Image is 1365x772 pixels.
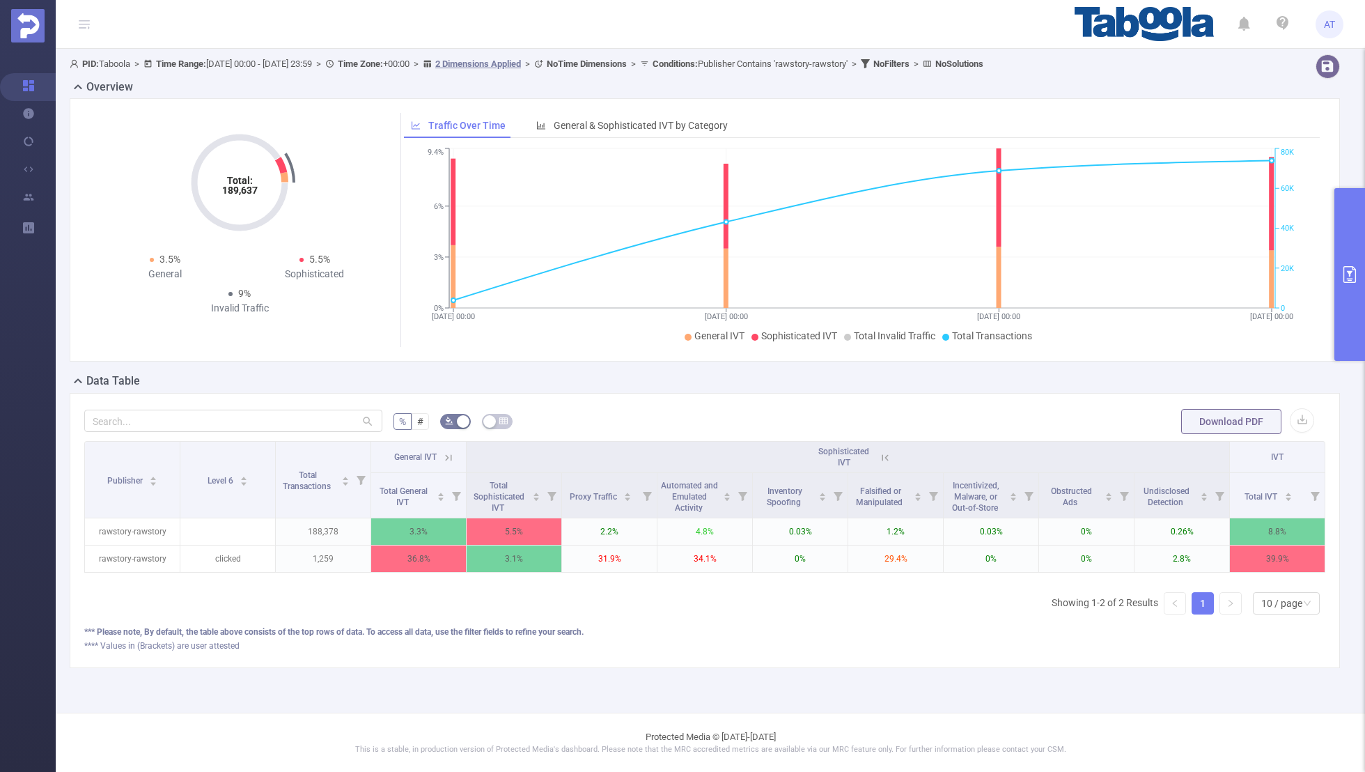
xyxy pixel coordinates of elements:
[371,518,466,545] p: 3.3%
[521,59,534,69] span: >
[1281,224,1294,233] tspan: 40K
[944,546,1038,572] p: 0%
[1281,184,1294,193] tspan: 60K
[761,330,837,341] span: Sophisticated IVT
[283,470,333,491] span: Total Transactions
[371,546,466,572] p: 36.8%
[1105,491,1113,499] div: Sort
[130,59,143,69] span: >
[1171,599,1179,608] i: icon: left
[82,59,99,69] b: PID:
[1105,495,1113,500] i: icon: caret-down
[165,301,315,316] div: Invalid Traffic
[394,452,437,462] span: General IVT
[977,312,1020,321] tspan: [DATE] 00:00
[240,474,248,479] i: icon: caret-up
[1114,473,1134,518] i: Filter menu
[1181,409,1281,434] button: Download PDF
[1039,518,1134,545] p: 0%
[227,175,253,186] tspan: Total:
[1245,492,1279,502] span: Total IVT
[467,518,561,545] p: 5.5%
[1281,148,1294,157] tspan: 80K
[84,626,1325,638] div: *** Please note, By default, the table above consists of the top rows of data. To access all data...
[818,447,869,468] span: Sophisticated IVT
[434,253,444,262] tspan: 3%
[1226,599,1235,608] i: icon: right
[434,202,444,211] tspan: 6%
[1230,546,1325,572] p: 39.9%
[1134,546,1229,572] p: 2.8%
[276,518,370,545] p: 188,378
[1134,518,1229,545] p: 0.26%
[536,121,546,130] i: icon: bar-chart
[156,59,206,69] b: Time Range:
[149,474,157,483] div: Sort
[532,491,540,499] div: Sort
[819,491,827,495] i: icon: caret-up
[85,546,180,572] p: rawstory-rawstory
[623,491,632,499] div: Sort
[1164,592,1186,615] li: Previous Page
[1192,593,1213,614] a: 1
[446,473,466,518] i: Filter menu
[873,59,910,69] b: No Filters
[338,59,383,69] b: Time Zone:
[570,492,619,502] span: Proxy Traffic
[856,486,905,507] span: Falsified or Manipulated
[723,491,731,499] div: Sort
[56,713,1365,772] footer: Protected Media © [DATE]-[DATE]
[1303,599,1311,609] i: icon: down
[159,254,180,265] span: 3.5%
[180,546,275,572] p: clicked
[90,267,240,281] div: General
[1284,491,1293,499] div: Sort
[554,120,728,131] span: General & Sophisticated IVT by Category
[1039,546,1134,572] p: 0%
[437,495,445,500] i: icon: caret-down
[562,546,657,572] p: 31.9%
[342,474,350,479] i: icon: caret-up
[704,312,747,321] tspan: [DATE] 00:00
[923,473,943,518] i: Filter menu
[624,491,632,495] i: icon: caret-up
[848,59,861,69] span: >
[70,59,82,68] i: icon: user
[1010,491,1017,495] i: icon: caret-up
[428,148,444,157] tspan: 9.4%
[818,491,827,499] div: Sort
[150,474,157,479] i: icon: caret-up
[1230,518,1325,545] p: 8.8%
[562,518,657,545] p: 2.2%
[222,185,258,196] tspan: 189,637
[1219,592,1242,615] li: Next Page
[432,312,475,321] tspan: [DATE] 00:00
[1305,473,1325,518] i: Filter menu
[84,410,382,432] input: Search...
[627,59,640,69] span: >
[828,473,848,518] i: Filter menu
[312,59,325,69] span: >
[86,373,140,389] h2: Data Table
[819,495,827,500] i: icon: caret-down
[724,495,731,500] i: icon: caret-down
[1144,486,1189,507] span: Undisclosed Detection
[341,474,350,483] div: Sort
[653,59,848,69] span: Publisher Contains 'rawstory-rawstory'
[624,495,632,500] i: icon: caret-down
[70,59,983,69] span: Taboola [DATE] 00:00 - [DATE] 23:59 +00:00
[1210,473,1229,518] i: Filter menu
[542,473,561,518] i: Filter menu
[733,473,752,518] i: Filter menu
[380,486,428,507] span: Total General IVT
[351,442,370,518] i: Filter menu
[1281,264,1294,273] tspan: 20K
[445,417,453,425] i: icon: bg-colors
[1324,10,1335,38] span: AT
[854,330,935,341] span: Total Invalid Traffic
[1105,491,1113,495] i: icon: caret-up
[91,744,1330,756] p: This is a stable, in production version of Protected Media's dashboard. Please note that the MRC ...
[533,495,540,500] i: icon: caret-down
[1009,491,1017,499] div: Sort
[1019,473,1038,518] i: Filter menu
